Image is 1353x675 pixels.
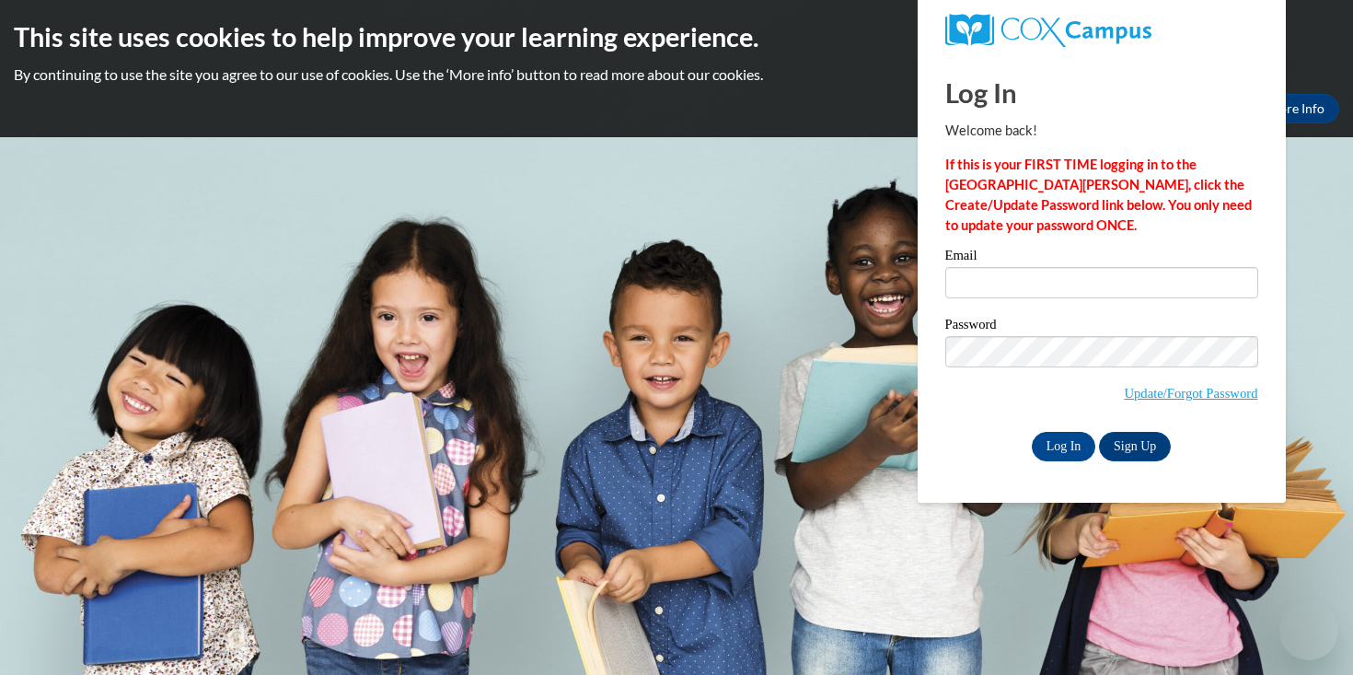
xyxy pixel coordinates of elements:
label: Password [945,318,1258,336]
h2: This site uses cookies to help improve your learning experience. [14,18,1339,55]
strong: If this is your FIRST TIME logging in to the [GEOGRAPHIC_DATA][PERSON_NAME], click the Create/Upd... [945,157,1252,233]
img: COX Campus [945,14,1151,47]
a: COX Campus [945,14,1258,47]
p: By continuing to use the site you agree to our use of cookies. Use the ‘More info’ button to read... [14,64,1339,85]
h1: Log In [945,74,1258,111]
a: Update/Forgot Password [1124,386,1257,401]
a: Sign Up [1099,432,1171,461]
input: Log In [1032,432,1096,461]
label: Email [945,249,1258,267]
a: More Info [1253,94,1339,123]
p: Welcome back! [945,121,1258,141]
iframe: Button to launch messaging window [1279,601,1338,660]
